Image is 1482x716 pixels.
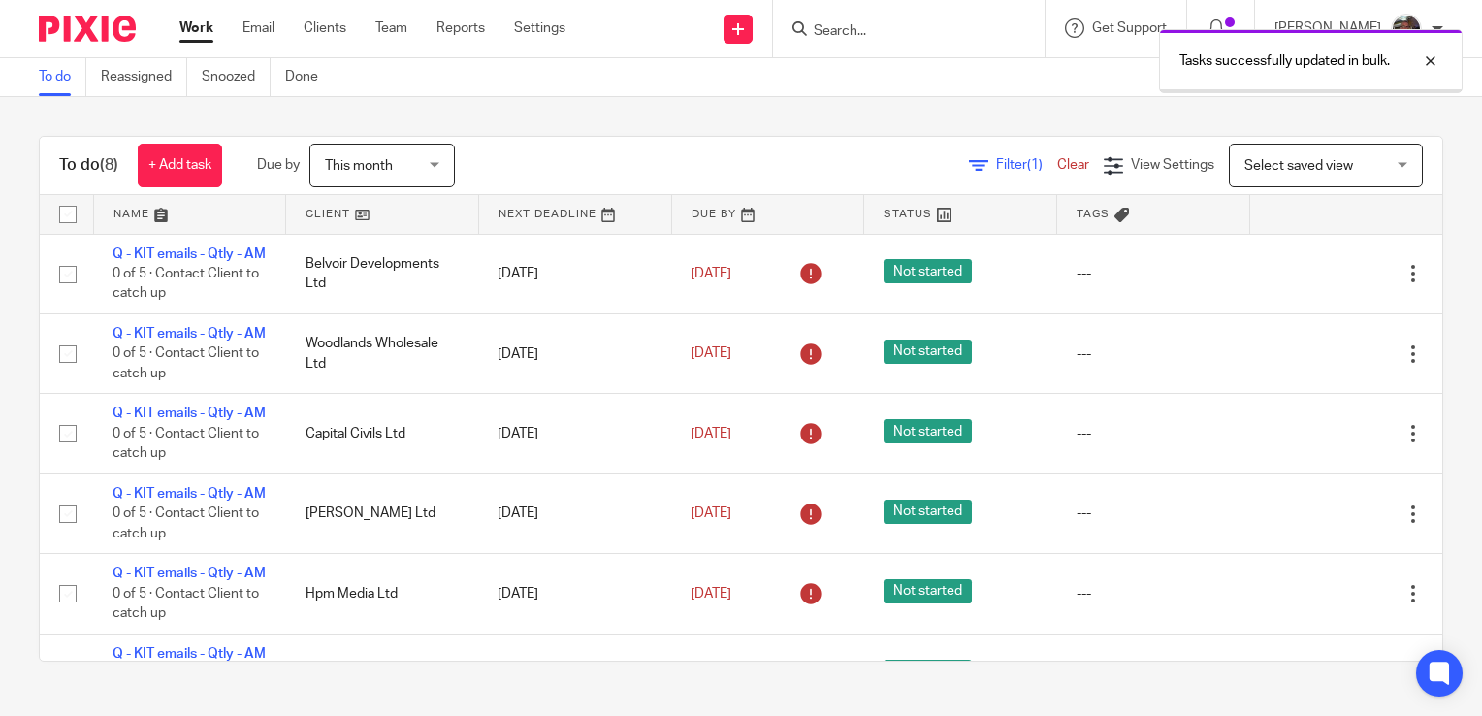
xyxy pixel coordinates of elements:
[286,234,479,313] td: Belvoir Developments Ltd
[1131,158,1214,172] span: View Settings
[39,58,86,96] a: To do
[286,554,479,634] td: Hpm Media Ltd
[113,347,259,381] span: 0 of 5 · Contact Client to catch up
[113,267,259,301] span: 0 of 5 · Contact Client to catch up
[286,313,479,393] td: Woodlands Wholesale Ltd
[1057,158,1089,172] a: Clear
[113,567,266,580] a: Q - KIT emails - Qtly - AM
[113,487,266,501] a: Q - KIT emails - Qtly - AM
[1077,584,1231,603] div: ---
[514,18,565,38] a: Settings
[691,267,731,280] span: [DATE]
[1244,159,1353,173] span: Select saved view
[285,58,333,96] a: Done
[113,407,266,420] a: Q - KIT emails - Qtly - AM
[884,419,972,443] span: Not started
[59,155,118,176] h1: To do
[286,394,479,473] td: Capital Civils Ltd
[304,18,346,38] a: Clients
[179,18,213,38] a: Work
[1077,264,1231,283] div: ---
[1027,158,1043,172] span: (1)
[478,394,671,473] td: [DATE]
[1179,51,1390,71] p: Tasks successfully updated in bulk.
[691,427,731,440] span: [DATE]
[286,634,479,713] td: Chaveney Properties Ltd
[884,259,972,283] span: Not started
[113,327,266,341] a: Q - KIT emails - Qtly - AM
[478,313,671,393] td: [DATE]
[257,155,300,175] p: Due by
[1077,344,1231,364] div: ---
[478,634,671,713] td: [DATE]
[996,158,1057,172] span: Filter
[884,500,972,524] span: Not started
[375,18,407,38] a: Team
[39,16,136,42] img: Pixie
[691,347,731,361] span: [DATE]
[691,587,731,601] span: [DATE]
[113,587,259,621] span: 0 of 5 · Contact Client to catch up
[100,157,118,173] span: (8)
[113,427,259,461] span: 0 of 5 · Contact Client to catch up
[1077,209,1110,219] span: Tags
[242,18,274,38] a: Email
[478,234,671,313] td: [DATE]
[138,144,222,187] a: + Add task
[101,58,187,96] a: Reassigned
[1077,424,1231,443] div: ---
[1077,504,1231,523] div: ---
[884,579,972,603] span: Not started
[1391,14,1422,45] img: 89A93261-3177-477B-8587-9080353704B0.jpeg
[202,58,271,96] a: Snoozed
[478,554,671,634] td: [DATE]
[113,247,266,261] a: Q - KIT emails - Qtly - AM
[113,506,259,540] span: 0 of 5 · Contact Client to catch up
[691,506,731,520] span: [DATE]
[884,660,972,684] span: Not started
[884,340,972,364] span: Not started
[286,473,479,553] td: [PERSON_NAME] Ltd
[113,647,266,661] a: Q - KIT emails - Qtly - AM
[436,18,485,38] a: Reports
[478,473,671,553] td: [DATE]
[325,159,393,173] span: This month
